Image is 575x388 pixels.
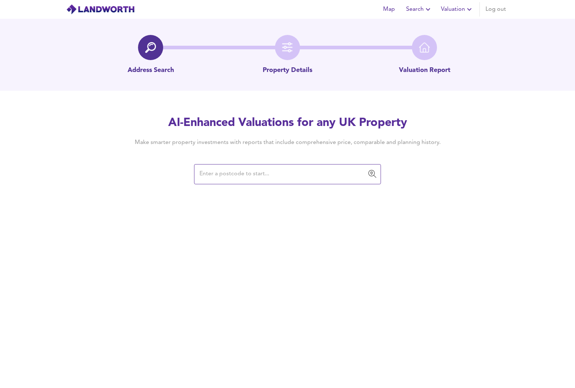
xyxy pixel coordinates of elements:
[406,4,432,14] span: Search
[403,2,435,17] button: Search
[128,66,174,75] p: Address Search
[486,4,506,14] span: Log out
[380,4,397,14] span: Map
[66,4,135,15] img: logo
[124,139,451,146] h4: Make smarter property investments with reports that include comprehensive price, comparable and p...
[438,2,477,17] button: Valuation
[263,66,312,75] p: Property Details
[197,167,367,181] input: Enter a postcode to start...
[282,42,293,53] img: filter-icon
[377,2,400,17] button: Map
[483,2,509,17] button: Log out
[145,42,156,53] img: search-icon
[399,66,450,75] p: Valuation Report
[419,42,430,53] img: home-icon
[441,4,474,14] span: Valuation
[124,115,451,131] h2: AI-Enhanced Valuations for any UK Property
